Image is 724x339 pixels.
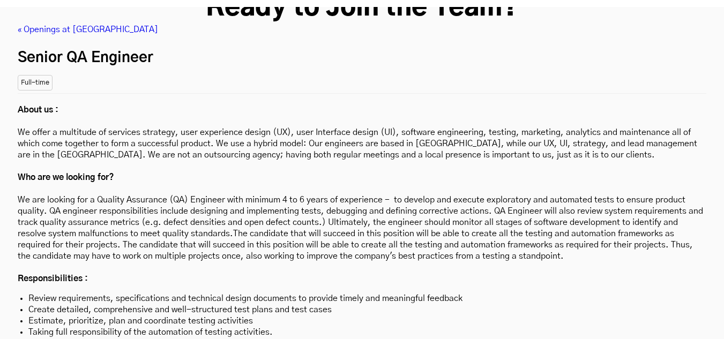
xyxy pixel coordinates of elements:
[18,173,114,182] strong: Who are we looking for?
[18,25,158,34] a: « Openings at [GEOGRAPHIC_DATA]
[28,304,696,315] li: Create detailed, comprehensive and well-structured test plans and test cases
[18,75,53,91] small: Full-time
[18,274,88,283] strong: Responsibilities :
[28,327,696,338] li: Taking full responsibility of the automation of testing activities.
[18,46,706,70] h2: Senior QA Engineer
[18,104,706,284] p: We offer a multitude of services strategy, user experience design (UX), user Interface design (UI...
[18,106,58,114] strong: About us :
[28,293,696,304] li: Review requirements, specifications and technical design documents to provide timely and meaningf...
[28,315,696,327] li: Estimate, prioritize, plan and coordinate testing activities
